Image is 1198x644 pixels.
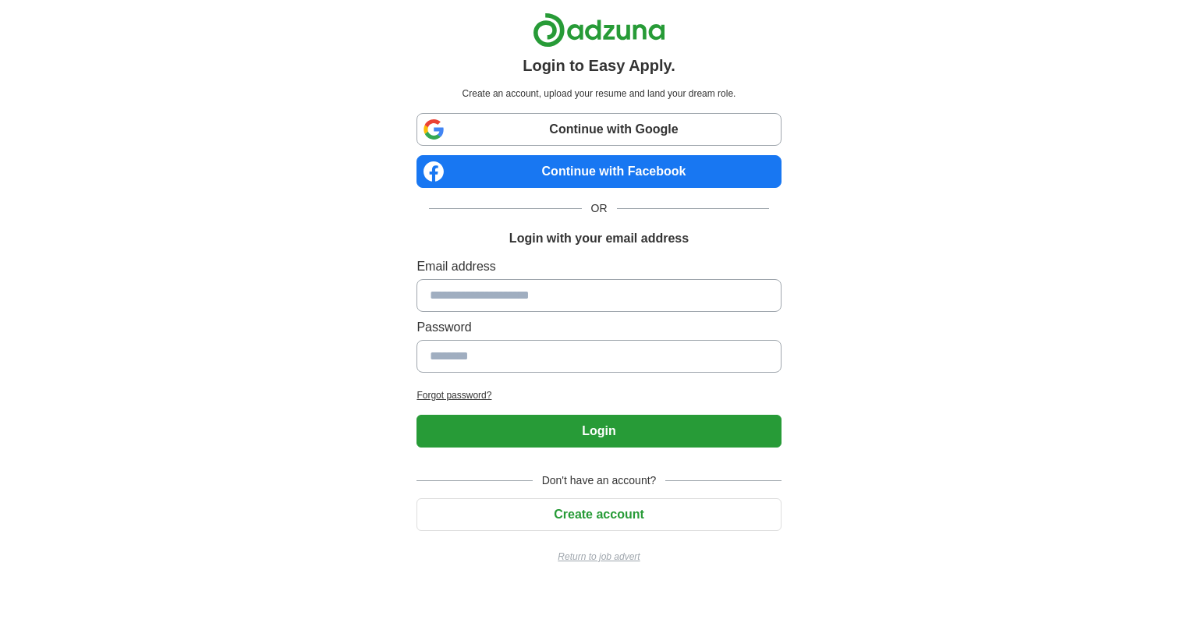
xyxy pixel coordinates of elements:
[416,550,781,564] a: Return to job advert
[533,472,666,489] span: Don't have an account?
[416,415,781,448] button: Login
[523,54,675,77] h1: Login to Easy Apply.
[416,155,781,188] a: Continue with Facebook
[416,113,781,146] a: Continue with Google
[416,388,781,402] a: Forgot password?
[416,318,781,337] label: Password
[416,257,781,276] label: Email address
[509,229,689,248] h1: Login with your email address
[420,87,778,101] p: Create an account, upload your resume and land your dream role.
[582,200,617,217] span: OR
[416,508,781,521] a: Create account
[416,498,781,531] button: Create account
[533,12,665,48] img: Adzuna logo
